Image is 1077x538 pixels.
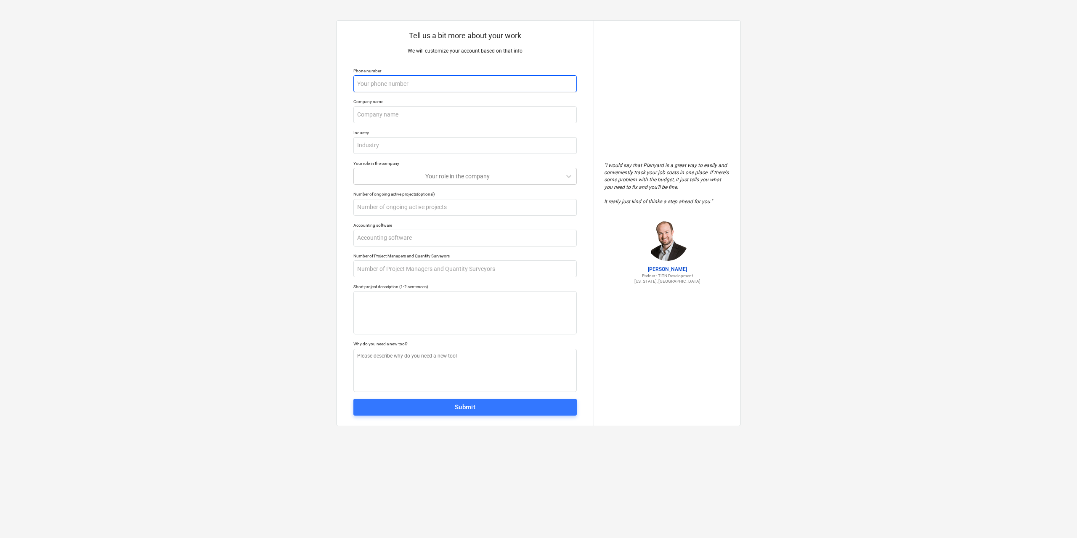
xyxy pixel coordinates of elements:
div: Submit [455,402,476,413]
div: Accounting software [353,223,577,228]
input: Company name [353,106,577,123]
div: Your role in the company [353,161,577,166]
div: Phone number [353,68,577,74]
input: Industry [353,137,577,154]
img: Jordan Cohen [646,219,688,261]
p: We will customize your account based on that info [353,48,577,55]
p: Partner - TITN Development [604,273,730,278]
input: Number of ongoing active projects [353,199,577,216]
input: Accounting software [353,230,577,246]
p: [US_STATE], [GEOGRAPHIC_DATA] [604,278,730,284]
div: Why do you need a new tool? [353,341,577,347]
div: Number of Project Managers and Quantity Surveyors [353,253,577,259]
div: Short project description (1-2 sentences) [353,284,577,289]
iframe: Chat Widget [1035,498,1077,538]
input: Number of Project Managers and Quantity Surveyors [353,260,577,277]
div: Industry [353,130,577,135]
div: Number of ongoing active projects (optional) [353,191,577,197]
div: Company name [353,99,577,104]
p: Tell us a bit more about your work [353,31,577,41]
input: Your phone number [353,75,577,92]
p: [PERSON_NAME] [604,266,730,273]
p: " I would say that Planyard is a great way to easily and conveniently track your job costs in one... [604,162,730,205]
button: Submit [353,399,577,416]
